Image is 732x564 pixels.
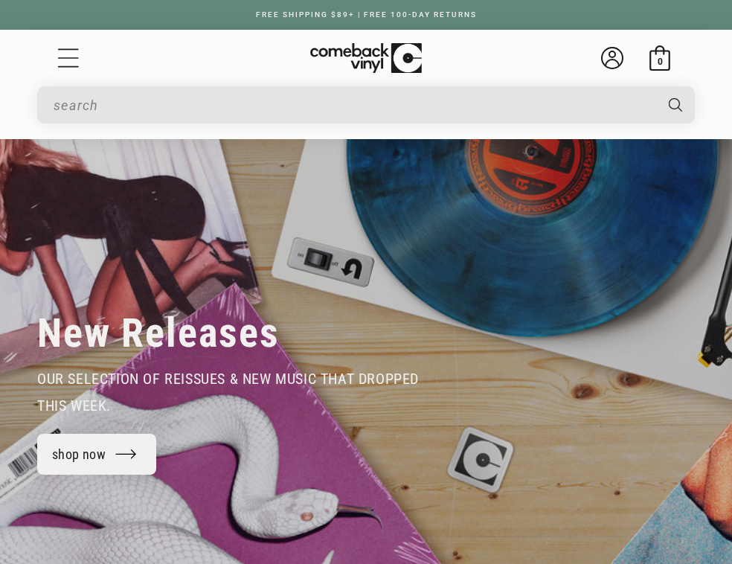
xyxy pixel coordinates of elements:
[37,86,695,124] div: Search
[37,309,280,358] h2: New Releases
[310,43,422,74] img: ComebackVinyl.com
[56,45,81,71] summary: Menu
[241,10,492,19] a: FREE SHIPPING $89+ | FREE 100-DAY RETURNS
[658,56,663,67] span: 0
[37,434,156,475] a: shop now
[54,90,653,121] input: search
[37,370,419,414] span: our selection of reissues & new music that dropped this week.
[655,86,696,124] button: Search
